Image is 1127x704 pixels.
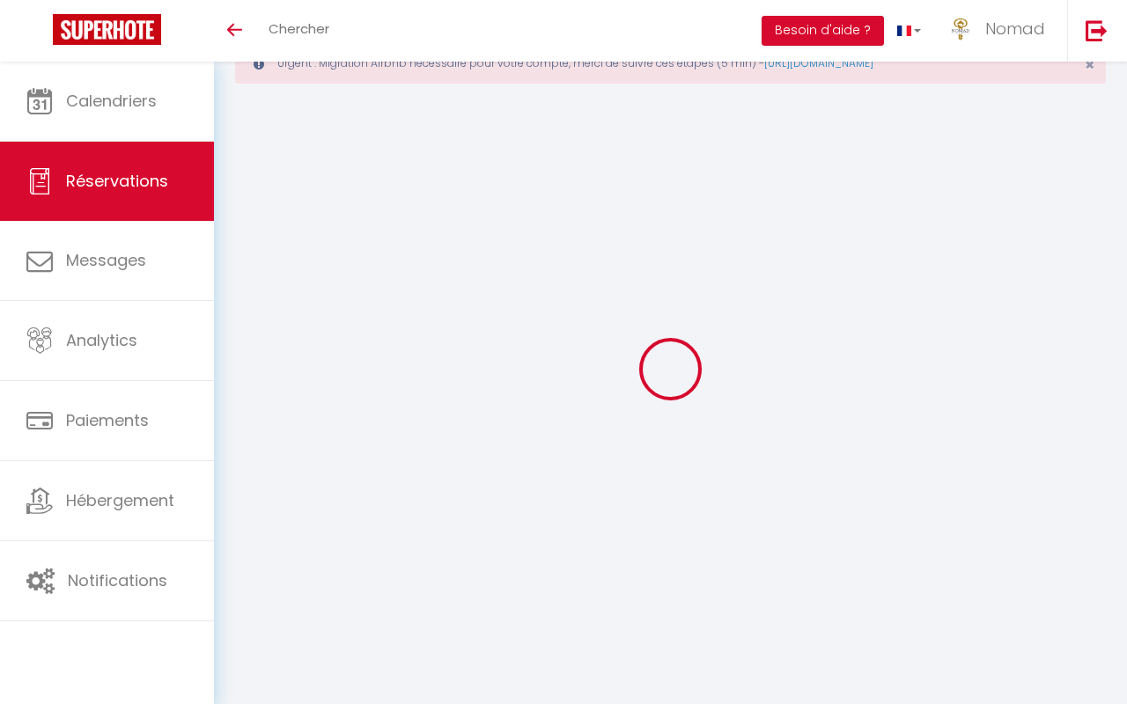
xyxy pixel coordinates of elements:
[66,170,168,192] span: Réservations
[947,16,974,42] img: ...
[66,90,157,112] span: Calendriers
[235,43,1106,84] div: Urgent : Migration Airbnb nécessaire pour votre compte, merci de suivre ces étapes (5 min) -
[985,18,1045,40] span: Nomad
[1085,57,1094,73] button: Close
[269,19,329,38] span: Chercher
[762,16,884,46] button: Besoin d'aide ?
[66,329,137,351] span: Analytics
[53,14,161,45] img: Super Booking
[66,249,146,271] span: Messages
[764,55,873,70] a: [URL][DOMAIN_NAME]
[66,489,174,511] span: Hébergement
[68,569,167,591] span: Notifications
[66,409,149,431] span: Paiements
[1086,19,1108,41] img: logout
[1085,54,1094,76] span: ×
